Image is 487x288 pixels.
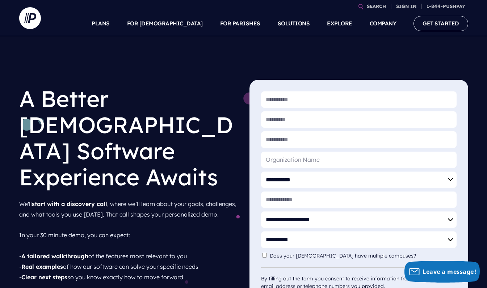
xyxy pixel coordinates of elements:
strong: Clear next steps [21,273,67,281]
a: PLANS [92,11,110,36]
a: COMPANY [370,11,396,36]
a: SOLUTIONS [278,11,310,36]
strong: A tailored walkthrough [21,252,88,260]
strong: Real examples [21,263,63,270]
input: Organization Name [261,152,457,168]
h1: A Better [DEMOGRAPHIC_DATA] Software Experience Awaits [19,80,238,196]
a: FOR [DEMOGRAPHIC_DATA] [127,11,203,36]
a: GET STARTED [413,16,468,31]
strong: start with a discovery call [32,200,107,207]
span: Leave a message! [423,268,476,276]
a: FOR PARISHES [220,11,260,36]
label: Does your [DEMOGRAPHIC_DATA] have multiple campuses? [270,253,420,259]
button: Leave a message! [404,261,480,283]
a: EXPLORE [327,11,352,36]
